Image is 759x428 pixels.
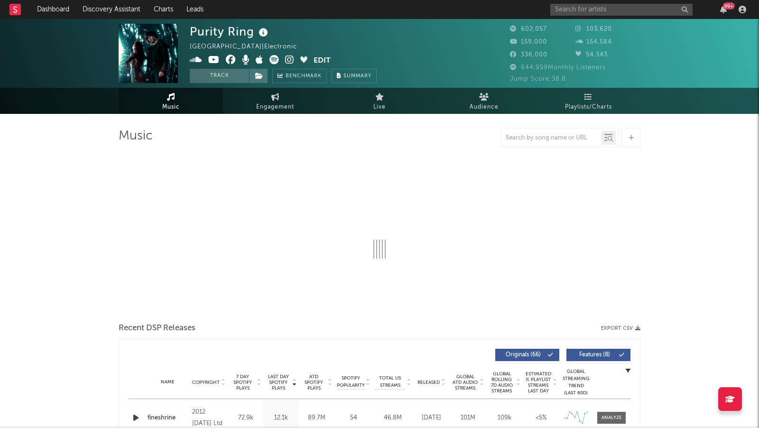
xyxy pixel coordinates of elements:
div: Name [148,379,187,386]
div: 109k [489,413,520,423]
div: 101M [452,413,484,423]
span: Global Rolling 7D Audio Streams [489,371,515,394]
span: Features ( 8 ) [573,352,616,358]
span: Summary [343,74,371,79]
a: Music [119,88,223,114]
span: Originals ( 66 ) [501,352,545,358]
span: 154,584 [575,39,612,45]
div: 46.8M [375,413,411,423]
div: 89.7M [301,413,332,423]
button: Export CSV [601,326,640,331]
span: Music [162,102,180,113]
span: 644,959 Monthly Listeners [510,65,606,71]
button: Originals(66) [495,349,559,361]
span: Benchmark [286,71,322,82]
a: Audience [432,88,536,114]
button: Edit [314,55,331,67]
span: Spotify Popularity [337,375,365,389]
span: ATD Spotify Plays [301,374,326,391]
span: 54,343 [575,52,608,58]
div: [GEOGRAPHIC_DATA] | Electronic [190,41,308,53]
div: 12.1k [266,413,296,423]
span: 7 Day Spotify Plays [230,374,255,391]
div: 99 + [723,2,735,9]
div: <5% [525,413,557,423]
span: Live [373,102,386,113]
div: [DATE] [416,413,447,423]
span: Engagement [256,102,294,113]
span: Recent DSP Releases [119,323,195,334]
input: Search by song name or URL [501,134,601,142]
input: Search for artists [550,4,693,16]
div: 72.9k [230,413,261,423]
span: 336,000 [510,52,547,58]
a: Playlists/Charts [536,88,640,114]
a: Engagement [223,88,327,114]
span: Jump Score: 38.8 [510,76,566,82]
button: Features(8) [566,349,630,361]
span: Playlists/Charts [565,102,612,113]
div: Purity Ring [190,24,270,39]
span: 159,000 [510,39,547,45]
span: 103,620 [575,26,612,32]
span: 602,057 [510,26,547,32]
button: Summary [332,69,377,83]
span: Released [417,380,440,385]
span: Estimated % Playlist Streams Last Day [525,371,551,394]
div: Global Streaming Trend (Last 60D) [562,368,590,397]
span: Global ATD Audio Streams [452,374,478,391]
a: Live [327,88,432,114]
span: Total US Streams [375,375,405,389]
span: Audience [470,102,499,113]
div: 54 [337,413,370,423]
button: Track [190,69,249,83]
a: Benchmark [272,69,327,83]
span: Copyright [192,380,220,385]
button: 99+ [720,6,727,13]
a: fineshrine [148,413,187,423]
span: Last Day Spotify Plays [266,374,291,391]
